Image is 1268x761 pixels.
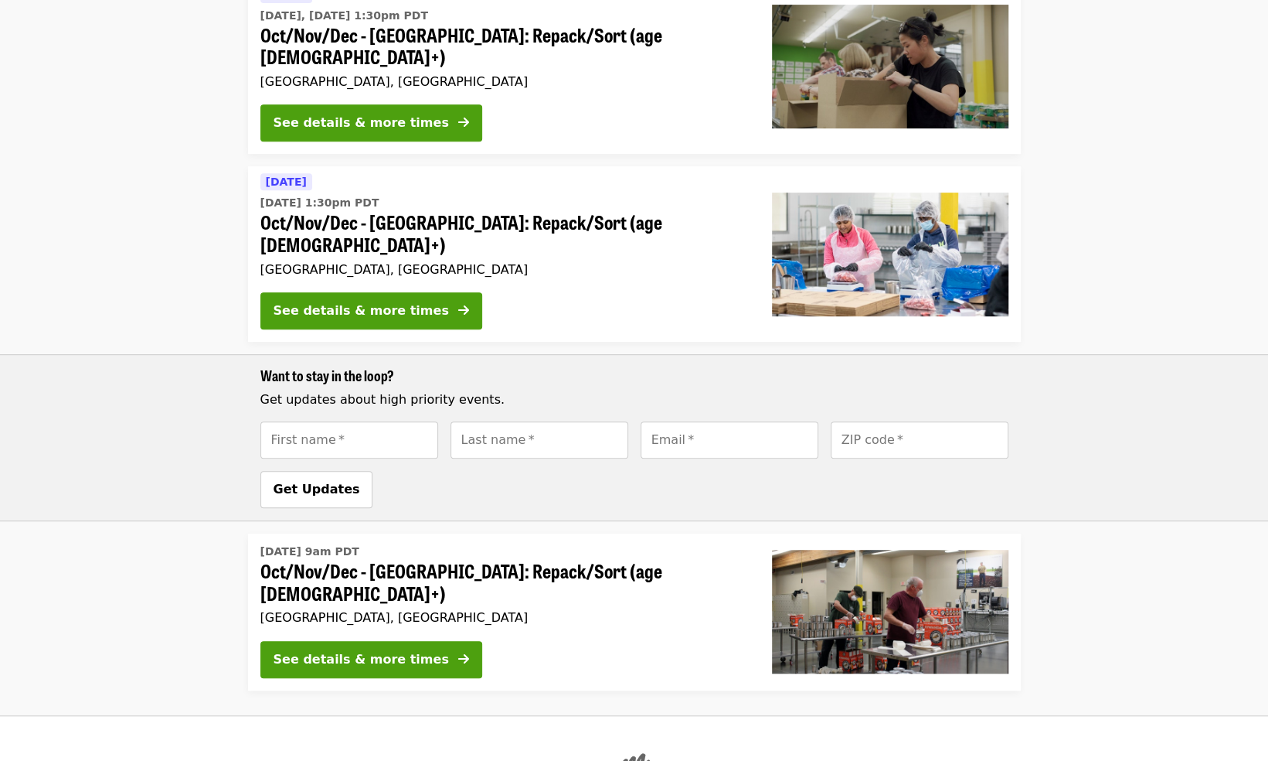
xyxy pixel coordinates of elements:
[260,471,373,508] button: Get Updates
[260,392,505,407] span: Get updates about high priority events.
[260,262,747,277] div: [GEOGRAPHIC_DATA], [GEOGRAPHIC_DATA]
[260,292,482,329] button: See details & more times
[260,421,438,459] input: [object Object]
[260,544,359,560] time: [DATE] 9am PDT
[260,8,428,24] time: [DATE], [DATE] 1:30pm PDT
[772,193,1008,316] img: Oct/Nov/Dec - Beaverton: Repack/Sort (age 10+) organized by Oregon Food Bank
[458,115,469,130] i: arrow-right icon
[260,211,747,256] span: Oct/Nov/Dec - [GEOGRAPHIC_DATA]: Repack/Sort (age [DEMOGRAPHIC_DATA]+)
[772,550,1008,674] img: Oct/Nov/Dec - Portland: Repack/Sort (age 16+) organized by Oregon Food Bank
[260,560,747,605] span: Oct/Nov/Dec - [GEOGRAPHIC_DATA]: Repack/Sort (age [DEMOGRAPHIC_DATA]+)
[260,24,747,69] span: Oct/Nov/Dec - [GEOGRAPHIC_DATA]: Repack/Sort (age [DEMOGRAPHIC_DATA]+)
[831,421,1008,459] input: [object Object]
[641,421,818,459] input: [object Object]
[260,641,482,678] button: See details & more times
[458,652,469,667] i: arrow-right icon
[274,114,449,132] div: See details & more times
[260,74,747,89] div: [GEOGRAPHIC_DATA], [GEOGRAPHIC_DATA]
[458,303,469,318] i: arrow-right icon
[266,176,307,188] span: [DATE]
[274,302,449,320] div: See details & more times
[260,195,379,211] time: [DATE] 1:30pm PDT
[772,5,1008,128] img: Oct/Nov/Dec - Portland: Repack/Sort (age 8+) organized by Oregon Food Bank
[260,365,394,385] span: Want to stay in the loop?
[274,482,360,497] span: Get Updates
[260,610,747,625] div: [GEOGRAPHIC_DATA], [GEOGRAPHIC_DATA]
[274,650,449,669] div: See details & more times
[248,534,1021,691] a: See details for "Oct/Nov/Dec - Portland: Repack/Sort (age 16+)"
[450,421,628,459] input: [object Object]
[260,104,482,142] button: See details & more times
[248,166,1021,342] a: See details for "Oct/Nov/Dec - Beaverton: Repack/Sort (age 10+)"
